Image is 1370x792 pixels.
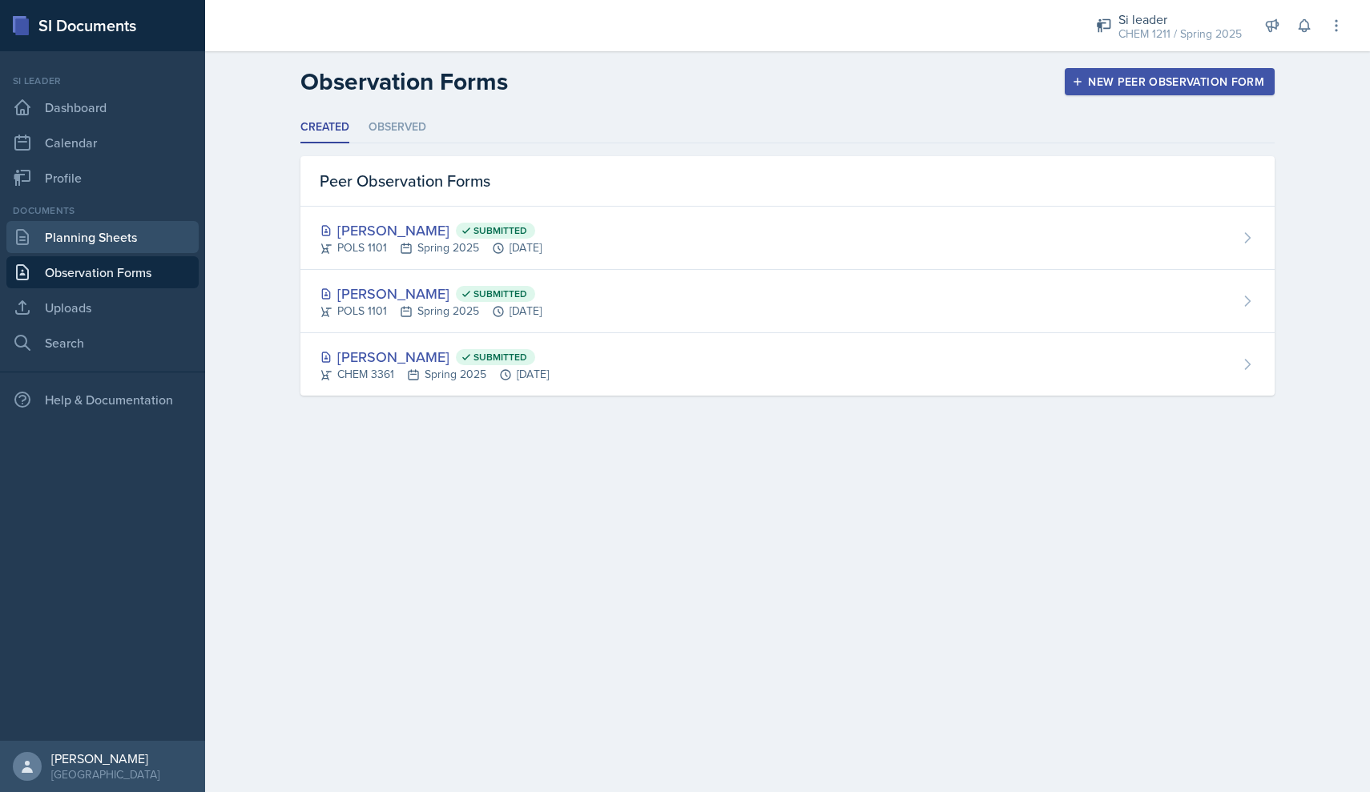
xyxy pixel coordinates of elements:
div: [PERSON_NAME] [51,750,159,766]
a: Observation Forms [6,256,199,288]
span: Submitted [473,287,527,300]
div: Si leader [6,74,199,88]
div: Help & Documentation [6,384,199,416]
div: POLS 1101 Spring 2025 [DATE] [320,303,542,320]
a: Calendar [6,127,199,159]
a: Search [6,327,199,359]
li: Observed [369,112,426,143]
div: CHEM 3361 Spring 2025 [DATE] [320,366,549,383]
div: [PERSON_NAME] [320,346,549,368]
div: Peer Observation Forms [300,156,1275,207]
div: [PERSON_NAME] [320,283,542,304]
a: [PERSON_NAME] Submitted POLS 1101Spring 2025[DATE] [300,207,1275,270]
div: CHEM 1211 / Spring 2025 [1118,26,1242,42]
span: Submitted [473,224,527,237]
div: POLS 1101 Spring 2025 [DATE] [320,239,542,256]
button: New Peer Observation Form [1065,68,1275,95]
a: [PERSON_NAME] Submitted CHEM 3361Spring 2025[DATE] [300,333,1275,396]
div: Documents [6,203,199,218]
li: Created [300,112,349,143]
h2: Observation Forms [300,67,508,96]
div: New Peer Observation Form [1075,75,1264,88]
a: Profile [6,162,199,194]
a: [PERSON_NAME] Submitted POLS 1101Spring 2025[DATE] [300,270,1275,333]
a: Planning Sheets [6,221,199,253]
div: Si leader [1118,10,1242,29]
span: Submitted [473,351,527,364]
a: Dashboard [6,91,199,123]
a: Uploads [6,291,199,324]
div: [PERSON_NAME] [320,219,542,241]
div: [GEOGRAPHIC_DATA] [51,766,159,782]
